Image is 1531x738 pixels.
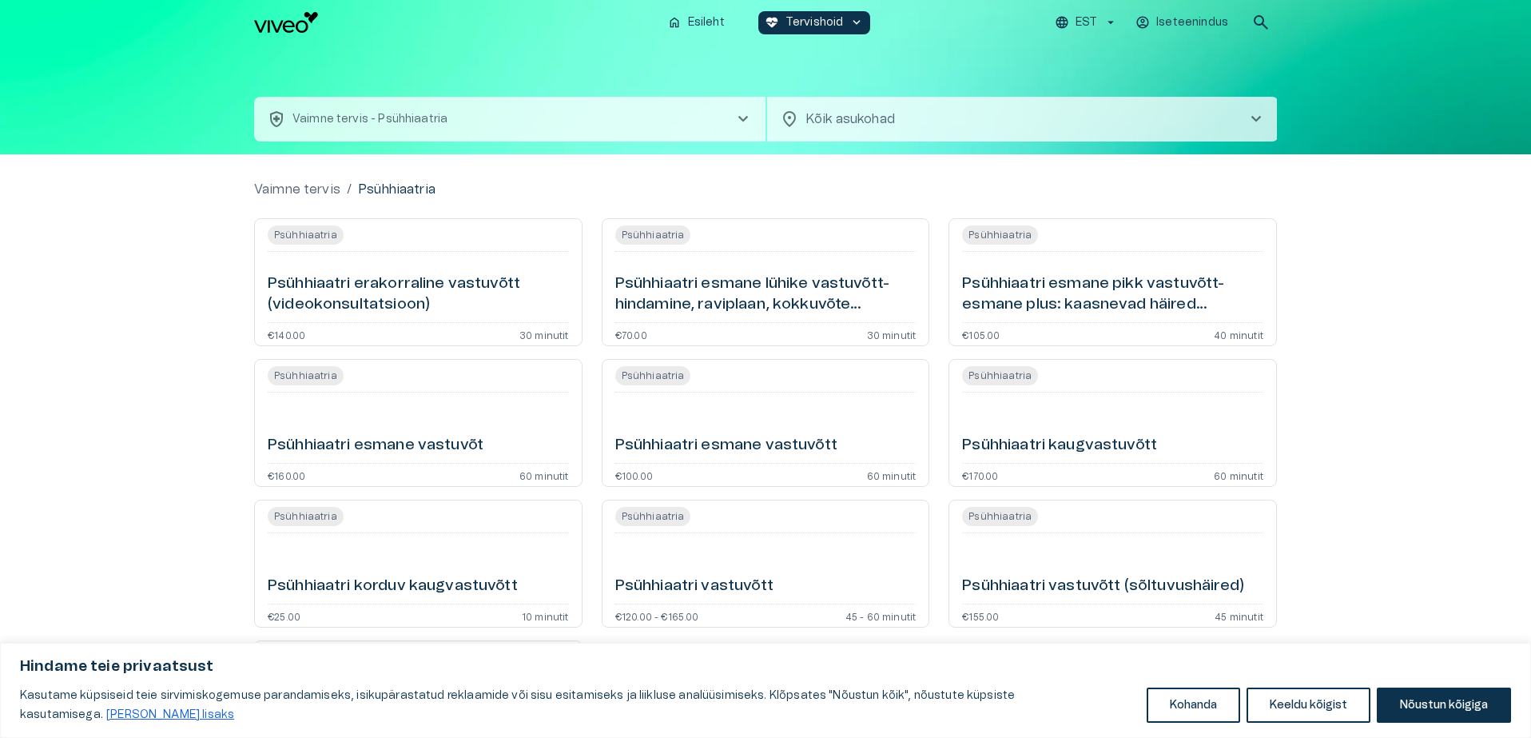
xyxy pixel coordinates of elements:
a: Open service booking details [948,359,1277,487]
a: Vaimne tervis [254,180,340,199]
p: 40 minutit [1214,329,1263,339]
p: 10 minutit [522,611,569,620]
p: €105.00 [962,329,1000,339]
h6: Psühhiaatri esmane vastuvõtt [615,435,837,457]
a: Open service booking details [602,359,930,487]
button: Kohanda [1147,688,1240,723]
span: Help [82,13,105,26]
span: Psühhiaatria [615,366,691,385]
button: Nõustun kõigiga [1377,688,1511,723]
button: open search modal [1245,6,1277,38]
button: Keeldu kõigist [1247,688,1370,723]
h6: Psühhiaatri kaugvastuvõtt [962,435,1157,457]
p: 60 minutit [1214,470,1263,480]
p: Esileht [688,14,725,31]
button: homeEsileht [661,11,733,34]
p: 45 minutit [1215,611,1263,620]
span: Psühhiaatria [962,366,1038,385]
p: €120.00 - €165.00 [615,611,699,620]
p: Tervishoid [785,14,844,31]
span: chevron_right [734,110,753,129]
p: Iseteenindus [1156,14,1228,31]
p: €25.00 [268,611,300,620]
p: EST [1076,14,1097,31]
p: €140.00 [268,329,305,339]
p: €100.00 [615,470,653,480]
p: €155.00 [962,611,999,620]
p: Kasutame küpsiseid teie sirvimiskogemuse parandamiseks, isikupärastatud reklaamide või sisu esita... [20,686,1135,724]
a: Loe lisaks [105,708,235,721]
p: €70.00 [615,329,647,339]
span: Psühhiaatria [962,225,1038,245]
span: Psühhiaatria [268,225,344,245]
p: 30 minutit [519,329,569,339]
span: ecg_heart [765,15,779,30]
span: search [1251,13,1271,32]
h6: Psühhiaatri vastuvõtt [615,576,773,597]
p: 60 minutit [867,470,917,480]
h6: Psühhiaatri vastuvõtt (sõltuvushäired) [962,576,1244,597]
span: Psühhiaatria [962,507,1038,526]
p: 60 minutit [519,470,569,480]
p: Hindame teie privaatsust [20,657,1511,676]
p: €170.00 [962,470,998,480]
a: Open service booking details [602,218,930,346]
h6: Psühhiaatri esmane pikk vastuvõtt- esmane plus: kaasnevad häired (videokonsultatsioon) [962,273,1263,316]
p: 30 minutit [867,329,917,339]
button: EST [1052,11,1120,34]
h6: Psühhiaatri erakorraline vastuvõtt (videokonsultatsioon) [268,273,569,316]
p: Vaimne tervis - Psühhiaatria [292,111,447,128]
span: chevron_right [1247,110,1266,129]
h6: Psühhiaatri esmane vastuvõt [268,435,483,457]
span: Psühhiaatria [615,225,691,245]
a: Navigate to homepage [254,12,654,33]
span: keyboard_arrow_down [849,15,864,30]
span: Psühhiaatria [268,507,344,526]
a: Open service booking details [948,500,1277,628]
h6: Psühhiaatri korduv kaugvastuvõtt [268,576,518,597]
p: / [347,180,352,199]
span: Psühhiaatria [268,366,344,385]
span: location_on [780,110,799,129]
h6: Psühhiaatri esmane lühike vastuvõtt- hindamine, raviplaan, kokkuvõte (videokonsultatsioon) [615,273,917,316]
a: Open service booking details [254,218,583,346]
span: Psühhiaatria [615,507,691,526]
button: ecg_heartTervishoidkeyboard_arrow_down [758,11,871,34]
p: €160.00 [268,470,305,480]
span: home [667,15,682,30]
button: Iseteenindus [1133,11,1232,34]
img: Viveo logo [254,12,318,33]
a: Open service booking details [254,359,583,487]
button: health_and_safetyVaimne tervis - Psühhiaatriachevron_right [254,97,765,142]
p: Kõik asukohad [805,110,1221,129]
span: health_and_safety [267,110,286,129]
a: Open service booking details [948,218,1277,346]
p: Psühhiaatria [358,180,435,199]
a: Open service booking details [254,500,583,628]
p: 45 - 60 minutit [845,611,917,620]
